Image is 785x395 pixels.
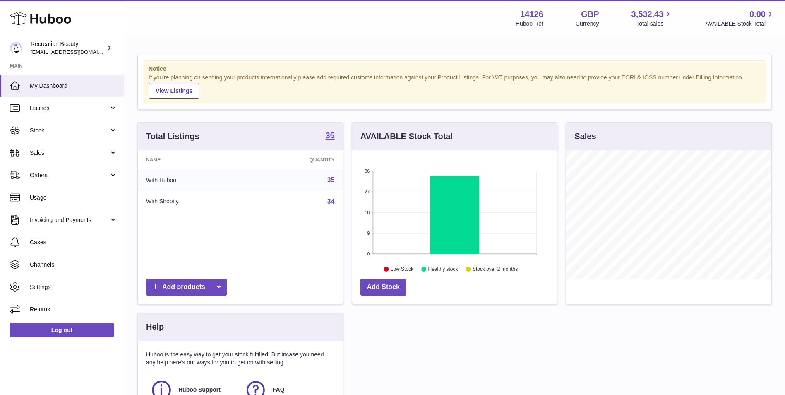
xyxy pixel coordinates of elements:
div: Recreation Beauty [31,40,105,56]
text: 9 [367,231,370,236]
a: 0.00 AVAILABLE Stock Total [705,9,775,28]
div: Huboo Ref [516,20,543,28]
img: customercare@recreationbeauty.com [10,42,22,54]
a: 34 [327,198,335,205]
span: FAQ [273,386,285,394]
h3: Total Listings [146,131,199,142]
td: With Huboo [138,169,248,191]
p: Huboo is the easy way to get your stock fulfilled. But incase you need any help here's our ways f... [146,351,335,366]
text: Stock over 2 months [473,266,518,272]
span: AVAILABLE Stock Total [705,20,775,28]
span: Usage [30,194,118,202]
h3: Sales [574,131,596,142]
text: Healthy stock [428,266,458,272]
span: Cases [30,238,118,246]
span: 0.00 [749,9,766,20]
text: 0 [367,251,370,256]
span: Sales [30,149,109,157]
text: 27 [365,189,370,194]
span: Huboo Support [178,386,221,394]
span: [EMAIL_ADDRESS][DOMAIN_NAME] [31,48,122,55]
span: My Dashboard [30,82,118,90]
h3: AVAILABLE Stock Total [360,131,453,142]
a: Log out [10,323,114,337]
strong: 35 [325,131,334,140]
h3: Help [146,321,164,332]
a: 3,532.43 Total sales [631,9,673,28]
span: 3,532.43 [631,9,664,20]
strong: 14126 [520,9,543,20]
span: Orders [30,171,109,179]
span: Returns [30,306,118,313]
span: Settings [30,283,118,291]
text: 18 [365,210,370,215]
strong: Notice [149,65,761,73]
a: Add products [146,279,227,296]
span: Stock [30,127,109,135]
span: Invoicing and Payments [30,216,109,224]
th: Name [138,150,248,169]
div: If you're planning on sending your products internationally please add required customs informati... [149,74,761,99]
span: Total sales [636,20,673,28]
th: Quantity [248,150,343,169]
div: Currency [576,20,599,28]
a: 35 [327,176,335,183]
text: 36 [365,169,370,173]
a: 35 [325,131,334,141]
a: View Listings [149,83,199,99]
span: Channels [30,261,118,269]
td: With Shopify [138,191,248,212]
strong: GBP [581,9,599,20]
text: Low Stock [391,266,414,272]
span: Listings [30,104,109,112]
a: Add Stock [360,279,406,296]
